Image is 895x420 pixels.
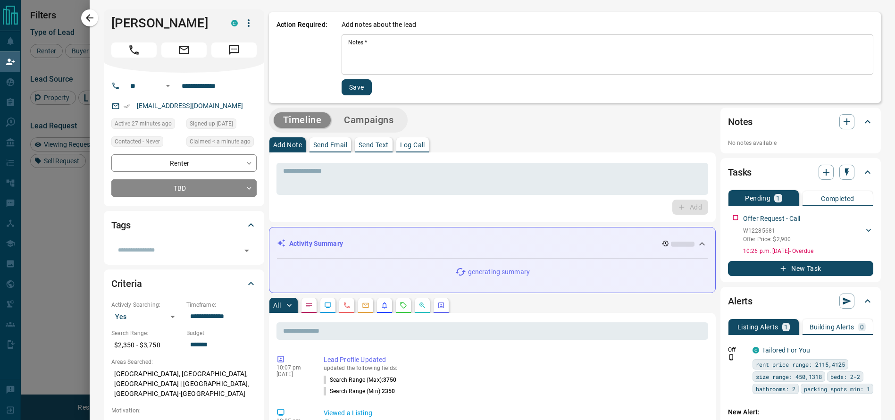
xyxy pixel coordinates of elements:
[111,329,182,337] p: Search Range:
[111,214,257,236] div: Tags
[728,354,735,361] svg: Push Notification Only
[324,408,704,418] p: Viewed a Listing
[313,142,347,148] p: Send Email
[111,16,217,31] h1: [PERSON_NAME]
[111,179,257,197] div: TBD
[743,227,791,235] p: W12285681
[728,290,873,312] div: Alerts
[804,384,870,394] span: parking spots min: 1
[737,324,778,330] p: Listing Alerts
[111,154,257,172] div: Renter
[111,272,257,295] div: Criteria
[305,302,313,309] svg: Notes
[276,364,309,371] p: 10:07 pm
[810,324,854,330] p: Building Alerts
[753,347,759,353] div: condos.ca
[762,346,810,354] a: Tailored For You
[111,301,182,309] p: Actively Searching:
[190,119,233,128] span: Signed up [DATE]
[161,42,207,58] span: Email
[743,225,873,245] div: W12285681Offer Price: $2,900
[728,161,873,184] div: Tasks
[728,165,752,180] h2: Tasks
[728,407,873,417] p: New Alert:
[186,118,257,132] div: Thu Sep 11 2025
[111,118,182,132] div: Sun Sep 14 2025
[756,360,845,369] span: rent price range: 2115,4125
[111,406,257,415] p: Motivation:
[137,102,243,109] a: [EMAIL_ADDRESS][DOMAIN_NAME]
[324,365,704,371] p: updated the following fields:
[342,79,372,95] button: Save
[231,20,238,26] div: condos.ca
[362,302,369,309] svg: Emails
[418,302,426,309] svg: Opportunities
[343,302,351,309] svg: Calls
[335,112,403,128] button: Campaigns
[186,329,257,337] p: Budget:
[756,372,822,381] span: size range: 450,1318
[743,235,791,244] p: Offer Price: $2,900
[821,195,854,202] p: Completed
[728,294,753,309] h2: Alerts
[728,139,873,147] p: No notes available
[468,267,530,277] p: generating summary
[273,302,281,309] p: All
[324,302,332,309] svg: Lead Browsing Activity
[111,309,182,324] div: Yes
[111,337,182,353] p: $2,350 - $3,750
[289,239,343,249] p: Activity Summary
[400,142,425,148] p: Log Call
[190,137,251,146] span: Claimed < a minute ago
[276,20,327,95] p: Action Required:
[115,137,160,146] span: Contacted - Never
[745,195,770,202] p: Pending
[743,247,873,255] p: 10:26 p.m. [DATE] - Overdue
[324,376,397,384] p: Search Range (Max) :
[756,384,795,394] span: bathrooms: 2
[342,20,416,30] p: Add notes about the lead
[860,324,864,330] p: 0
[728,114,753,129] h2: Notes
[274,112,331,128] button: Timeline
[186,301,257,309] p: Timeframe:
[277,235,708,252] div: Activity Summary
[383,377,396,383] span: 3750
[273,142,302,148] p: Add Note
[162,80,174,92] button: Open
[211,42,257,58] span: Message
[324,387,395,395] p: Search Range (Min) :
[115,119,172,128] span: Active 27 minutes ago
[776,195,780,202] p: 1
[728,261,873,276] button: New Task
[124,103,130,109] svg: Email Verified
[359,142,389,148] p: Send Text
[728,345,747,354] p: Off
[276,371,309,378] p: [DATE]
[324,355,704,365] p: Lead Profile Updated
[437,302,445,309] svg: Agent Actions
[830,372,860,381] span: beds: 2-2
[186,136,257,150] div: Sun Sep 14 2025
[111,366,257,402] p: [GEOGRAPHIC_DATA], [GEOGRAPHIC_DATA], [GEOGRAPHIC_DATA] | [GEOGRAPHIC_DATA], [GEOGRAPHIC_DATA]-[G...
[728,110,873,133] div: Notes
[111,218,131,233] h2: Tags
[382,388,395,395] span: 2350
[240,244,253,257] button: Open
[400,302,407,309] svg: Requests
[111,42,157,58] span: Call
[381,302,388,309] svg: Listing Alerts
[111,276,142,291] h2: Criteria
[743,214,801,224] p: Offer Request - Call
[111,358,257,366] p: Areas Searched:
[784,324,788,330] p: 1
